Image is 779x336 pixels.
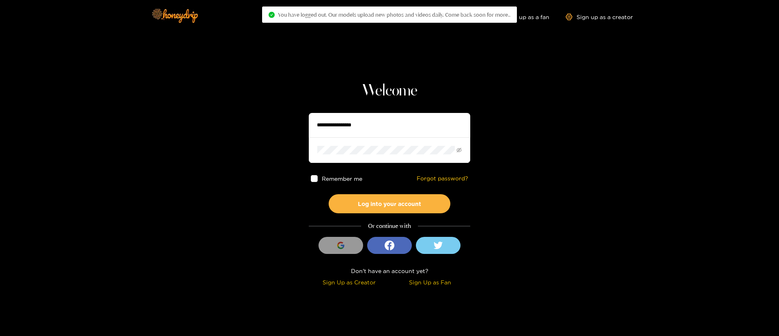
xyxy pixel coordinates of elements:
[329,194,450,213] button: Log into your account
[566,13,633,20] a: Sign up as a creator
[392,277,468,287] div: Sign Up as Fan
[269,12,275,18] span: check-circle
[278,11,510,18] span: You have logged out. Our models upload new photos and videos daily. Come back soon for more..
[309,221,470,231] div: Or continue with
[494,13,549,20] a: Sign up as a fan
[309,266,470,275] div: Don't have an account yet?
[311,277,387,287] div: Sign Up as Creator
[456,147,462,153] span: eye-invisible
[417,175,468,182] a: Forgot password?
[322,176,362,182] span: Remember me
[309,81,470,101] h1: Welcome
